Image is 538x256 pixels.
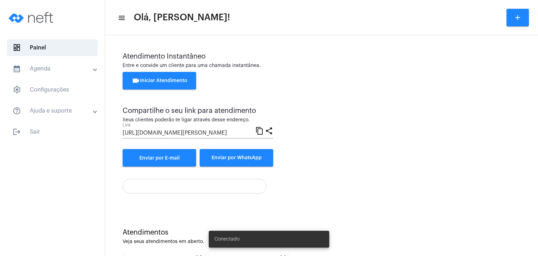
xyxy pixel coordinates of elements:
mat-icon: share [265,126,273,135]
mat-icon: sidenav icon [13,128,21,136]
span: Olá, [PERSON_NAME]! [134,12,230,23]
mat-icon: sidenav icon [13,107,21,115]
mat-icon: content_copy [255,126,264,135]
span: Iniciar Atendimento [132,78,187,83]
mat-panel-title: Agenda [13,65,94,73]
span: Configurações [7,81,98,98]
span: sidenav icon [13,86,21,94]
a: Enviar por E-mail [123,149,196,167]
div: Veja seus atendimentos em aberto. [123,239,520,244]
button: Enviar por WhatsApp [200,149,273,167]
mat-expansion-panel-header: sidenav iconAgenda [4,60,105,77]
button: Iniciar Atendimento [123,72,196,89]
span: Sair [7,123,98,140]
div: Seus clientes poderão te ligar através desse endereço. [123,117,273,123]
mat-panel-title: Ajuda e suporte [13,107,94,115]
mat-icon: sidenav icon [118,14,125,22]
span: Painel [7,39,98,56]
div: Atendimento Instantâneo [123,53,520,60]
mat-expansion-panel-header: sidenav iconAjuda e suporte [4,102,105,119]
mat-icon: add [513,13,522,22]
div: Entre e convide um cliente para uma chamada instantânea. [123,63,520,68]
img: logo-neft-novo-2.png [6,4,58,32]
span: Conectado [214,236,240,243]
div: Atendimentos [123,229,520,236]
mat-icon: sidenav icon [13,65,21,73]
div: Compartilhe o seu link para atendimento [123,107,273,115]
span: Enviar por E-mail [139,156,180,161]
mat-icon: videocam [132,76,140,85]
span: sidenav icon [13,43,21,52]
span: Enviar por WhatsApp [212,155,262,160]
